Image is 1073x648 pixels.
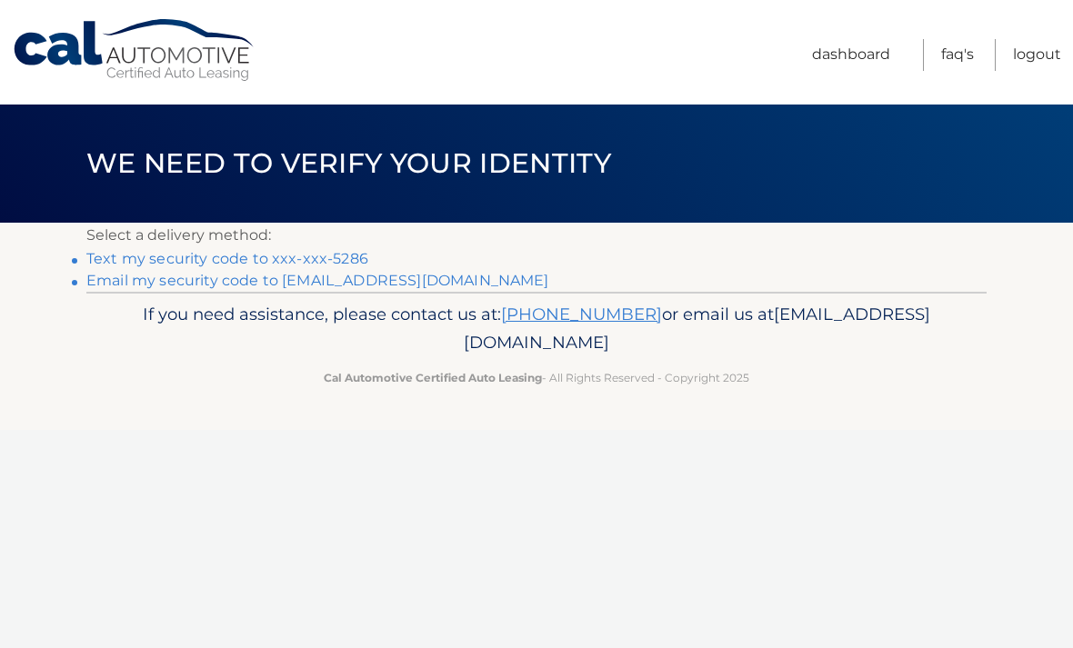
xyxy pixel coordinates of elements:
[86,272,549,289] a: Email my security code to [EMAIL_ADDRESS][DOMAIN_NAME]
[12,18,257,83] a: Cal Automotive
[86,250,368,267] a: Text my security code to xxx-xxx-5286
[98,368,975,387] p: - All Rights Reserved - Copyright 2025
[86,146,611,180] span: We need to verify your identity
[812,39,890,71] a: Dashboard
[501,304,662,324] a: [PHONE_NUMBER]
[941,39,974,71] a: FAQ's
[1013,39,1061,71] a: Logout
[86,223,987,248] p: Select a delivery method:
[324,371,542,384] strong: Cal Automotive Certified Auto Leasing
[98,300,975,358] p: If you need assistance, please contact us at: or email us at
